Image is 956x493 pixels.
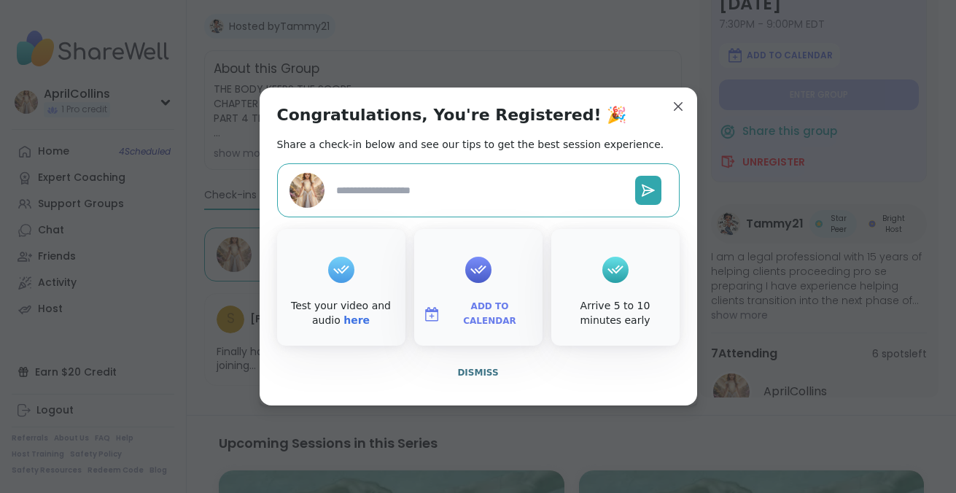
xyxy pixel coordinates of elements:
[280,299,403,327] div: Test your video and audio
[277,105,627,125] h1: Congratulations, You're Registered! 🎉
[289,173,325,208] img: AprilCollins
[554,299,677,327] div: Arrive 5 to 10 minutes early
[417,299,540,330] button: Add to Calendar
[423,306,440,323] img: ShareWell Logomark
[343,314,370,326] a: here
[457,368,498,378] span: Dismiss
[446,300,534,328] span: Add to Calendar
[277,137,664,152] h2: Share a check-in below and see our tips to get the best session experience.
[277,357,680,388] button: Dismiss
